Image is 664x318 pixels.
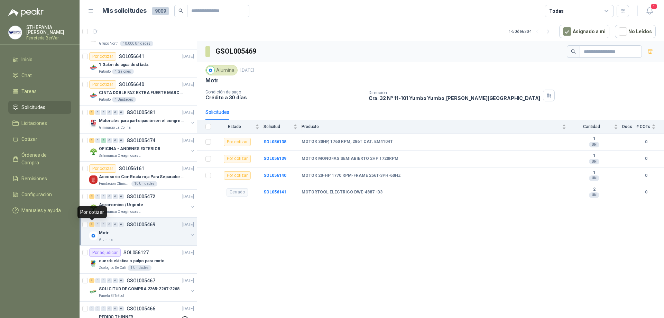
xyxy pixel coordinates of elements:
[8,188,71,201] a: Configuración
[127,222,155,227] p: GSOL005469
[589,159,599,164] div: UN
[99,265,126,271] p: Zoologico De Cali
[119,82,144,87] p: SOL056640
[643,5,656,17] button: 1
[89,52,116,61] div: Por cotizar
[650,3,658,10] span: 1
[89,222,94,227] div: 3
[21,103,45,111] span: Solicitudes
[101,138,106,143] div: 6
[99,118,185,124] p: Materiales para participación en el congreso, UI
[182,193,194,200] p: [DATE]
[182,165,194,172] p: [DATE]
[95,194,100,199] div: 0
[21,56,33,63] span: Inicio
[369,90,541,95] p: Dirección
[215,120,264,134] th: Estado
[8,172,71,185] a: Remisiones
[89,110,94,115] div: 1
[89,175,98,184] img: Company Logo
[113,306,118,311] div: 0
[264,139,286,144] a: SOL056138
[119,222,124,227] div: 0
[264,120,302,134] th: Solicitud
[99,62,149,68] p: 1 Galón de agua destilada.
[9,26,22,39] img: Company Logo
[264,173,286,178] a: SOL056140
[589,175,599,181] div: UN
[77,206,107,218] div: Por cotizar
[120,41,153,46] div: 10.000 Unidades
[99,174,185,180] p: Accesorio Con Reata roja Para Separador De Fila
[21,175,47,182] span: Remisiones
[8,69,71,82] a: Chat
[99,230,109,236] p: Motr
[205,94,363,100] p: Crédito a 30 días
[89,138,94,143] div: 1
[127,110,155,115] p: GSOL005481
[119,306,124,311] div: 0
[89,147,98,156] img: Company Logo
[571,49,576,54] span: search
[21,119,47,127] span: Licitaciones
[615,25,656,38] button: No Leídos
[113,222,118,227] div: 0
[89,231,98,240] img: Company Logo
[107,278,112,283] div: 0
[101,306,106,311] div: 0
[182,306,194,312] p: [DATE]
[8,85,71,98] a: Tareas
[8,117,71,130] a: Licitaciones
[21,207,61,214] span: Manuales y ayuda
[99,146,160,152] p: OFICINA - ANDENES EXTERIOR
[302,139,393,145] b: MOTOR 30HP, 1760 RPM, 286T CAT. EM4104T
[89,80,116,89] div: Por cotizar
[119,166,144,171] p: SOL056161
[80,162,197,190] a: Por cotizarSOL056161[DATE] Company LogoAccesorio Con Reata roja Para Separador De FilaFundación C...
[95,278,100,283] div: 0
[119,278,124,283] div: 0
[264,190,286,194] a: SOL056141
[224,155,251,163] div: Por cotizar
[107,138,112,143] div: 0
[636,172,656,179] b: 0
[119,194,124,199] div: 0
[636,139,656,145] b: 0
[99,69,111,74] p: Patojito
[99,181,130,187] p: Fundación Clínica Shaio
[80,246,197,274] a: Por adjudicarSOL056127[DATE] Company Logocuerda elástica o pulpo para motoZoologico De Cali1 Unid...
[112,69,134,74] div: 1 Galones
[8,148,71,169] a: Órdenes de Compra
[89,288,98,296] img: Company Logo
[224,138,251,146] div: Por cotizar
[107,306,112,311] div: 0
[99,202,143,208] p: Agronomico / Urgente
[26,36,71,40] p: Ferreteria BerVar
[112,97,136,102] div: 1 Unidades
[205,108,229,116] div: Solicitudes
[21,135,37,143] span: Cotizar
[182,53,194,60] p: [DATE]
[205,65,238,75] div: Alumina
[113,138,118,143] div: 0
[240,67,254,74] p: [DATE]
[570,153,618,159] b: 1
[205,90,363,94] p: Condición de pago
[127,194,155,199] p: GSOL005472
[89,192,195,215] a: 2 0 0 0 0 0 GSOL005472[DATE] Company LogoAgronomico / UrgenteSalamanca Oleaginosas SAS
[89,119,98,128] img: Company Logo
[178,8,183,13] span: search
[21,88,37,95] span: Tareas
[113,110,118,115] div: 0
[119,138,124,143] div: 0
[215,124,254,129] span: Estado
[182,249,194,256] p: [DATE]
[570,124,612,129] span: Cantidad
[99,258,165,264] p: cuerda elástica o pulpo para moto
[99,209,142,215] p: Salamanca Oleaginosas SAS
[101,194,106,199] div: 0
[509,26,554,37] div: 1 - 50 de 6304
[89,220,195,243] a: 3 0 0 0 0 0 GSOL005469[DATE] Company LogoMotrAlumina
[128,265,151,271] div: 1 Unidades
